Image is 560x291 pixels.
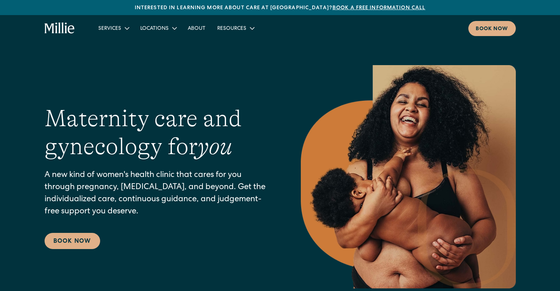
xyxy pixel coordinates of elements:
[211,22,260,34] div: Resources
[45,22,75,34] a: home
[98,25,121,33] div: Services
[140,25,169,33] div: Locations
[92,22,134,34] div: Services
[468,21,516,36] a: Book now
[134,22,182,34] div: Locations
[45,170,271,218] p: A new kind of women's health clinic that cares for you through pregnancy, [MEDICAL_DATA], and bey...
[332,6,425,11] a: Book a free information call
[45,104,271,161] h1: Maternity care and gynecology for
[198,133,232,160] em: you
[217,25,246,33] div: Resources
[476,25,508,33] div: Book now
[45,233,100,249] a: Book Now
[182,22,211,34] a: About
[301,65,516,288] img: Smiling mother with her baby in arms, celebrating body positivity and the nurturing bond of postp...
